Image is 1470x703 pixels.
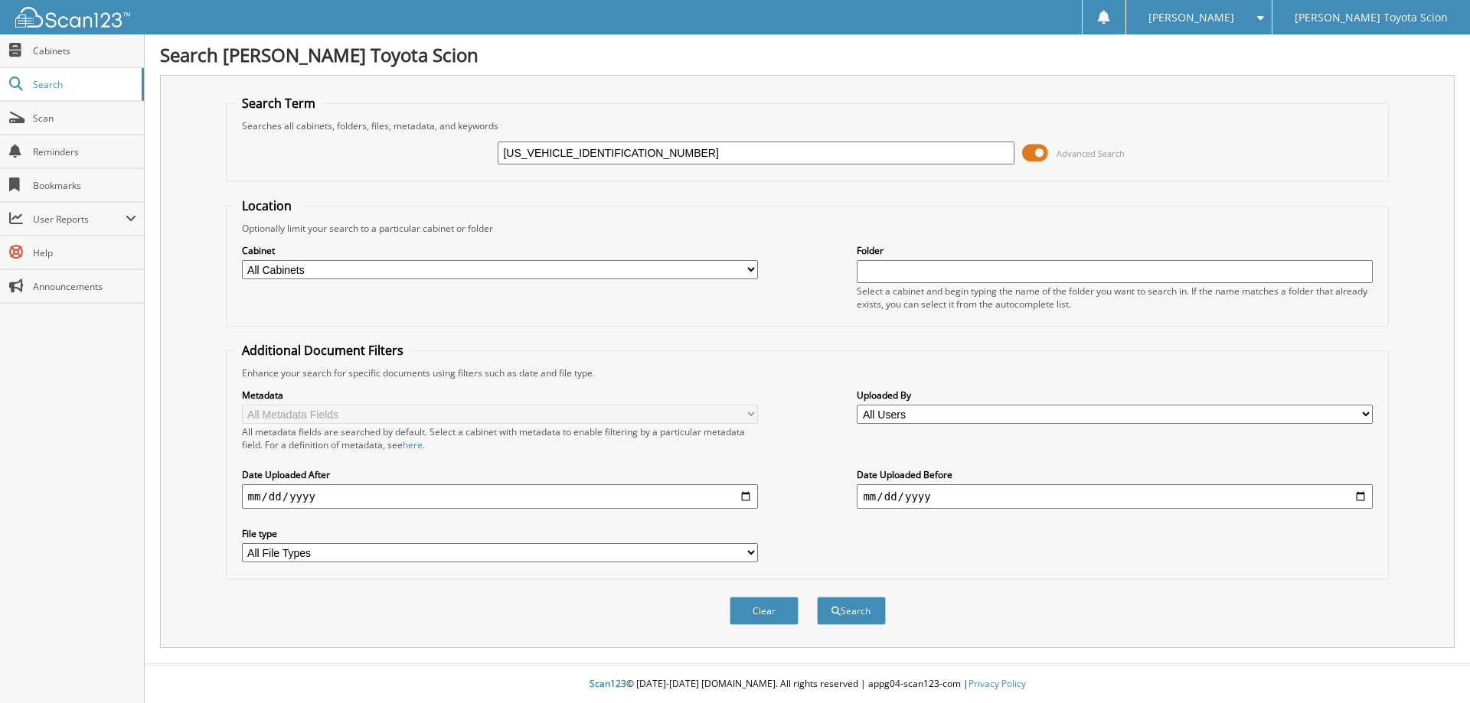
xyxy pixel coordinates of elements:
button: Clear [730,597,799,625]
label: Date Uploaded After [242,468,758,481]
label: Folder [857,244,1373,257]
label: Date Uploaded Before [857,468,1373,481]
span: Search [33,78,134,91]
div: © [DATE]-[DATE] [DOMAIN_NAME]. All rights reserved | appg04-scan123-com | [145,666,1470,703]
span: User Reports [33,213,126,226]
a: Privacy Policy [969,677,1026,690]
span: Advanced Search [1057,148,1125,159]
button: Search [817,597,886,625]
label: Uploaded By [857,389,1373,402]
span: [PERSON_NAME] [1148,13,1234,22]
legend: Search Term [234,95,323,112]
span: Bookmarks [33,179,136,192]
h1: Search [PERSON_NAME] Toyota Scion [160,42,1455,67]
span: Announcements [33,280,136,293]
span: Help [33,246,136,259]
input: start [242,484,758,509]
div: Optionally limit your search to a particular cabinet or folder [234,222,1381,235]
input: end [857,484,1373,509]
span: Scan123 [590,677,626,690]
a: here [403,438,423,451]
span: Cabinets [33,44,136,57]
span: [PERSON_NAME] Toyota Scion [1295,13,1448,22]
legend: Location [234,197,299,214]
span: Reminders [33,145,136,158]
label: Metadata [242,389,758,402]
div: Searches all cabinets, folders, files, metadata, and keywords [234,119,1381,132]
label: Cabinet [242,244,758,257]
span: Scan [33,112,136,125]
div: Select a cabinet and begin typing the name of the folder you want to search in. If the name match... [857,285,1373,311]
div: All metadata fields are searched by default. Select a cabinet with metadata to enable filtering b... [242,425,758,451]
div: Enhance your search for specific documents using filters such as date and file type. [234,366,1381,379]
label: File type [242,527,758,540]
legend: Additional Document Filters [234,342,411,359]
iframe: Chat Widget [1393,630,1470,703]
img: scan123-logo-white.svg [15,7,130,28]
